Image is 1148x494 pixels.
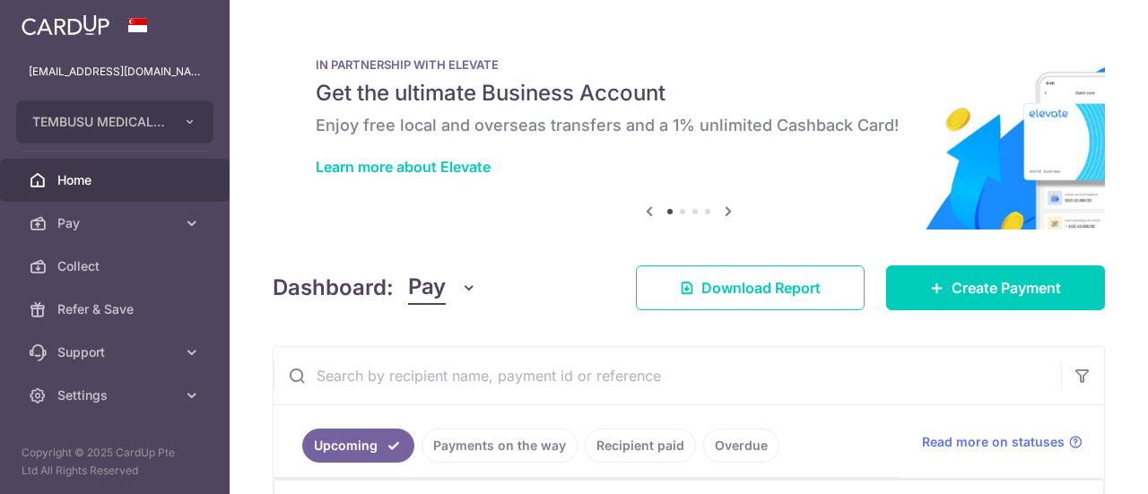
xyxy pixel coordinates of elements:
span: TEMBUSU MEDICAL GROUP ([PERSON_NAME][GEOGRAPHIC_DATA]) PTE. LTD. [32,113,165,131]
a: Overdue [703,429,779,463]
span: Settings [57,386,176,404]
a: Payments on the way [422,429,578,463]
a: Download Report [636,265,865,310]
h5: Get the ultimate Business Account [316,79,1062,108]
input: Search by recipient name, payment id or reference [274,347,1061,404]
a: Create Payment [886,265,1105,310]
p: [EMAIL_ADDRESS][DOMAIN_NAME] [29,63,201,81]
img: CardUp [22,14,109,36]
span: Download Report [701,277,821,299]
span: Collect [57,257,176,275]
a: Learn more about Elevate [316,158,491,176]
span: Pay [408,271,446,305]
span: Home [57,171,176,189]
a: Read more on statuses [922,433,1083,451]
button: Pay [408,271,477,305]
span: Pay [57,214,176,232]
span: Read more on statuses [922,433,1065,451]
button: TEMBUSU MEDICAL GROUP ([PERSON_NAME][GEOGRAPHIC_DATA]) PTE. LTD. [16,100,213,143]
span: Support [57,343,176,361]
span: Refer & Save [57,300,176,318]
a: Recipient paid [585,429,696,463]
h6: Enjoy free local and overseas transfers and a 1% unlimited Cashback Card! [316,115,1062,136]
span: Create Payment [952,277,1061,299]
h4: Dashboard: [273,272,394,304]
p: IN PARTNERSHIP WITH ELEVATE [316,57,1062,72]
a: Upcoming [302,429,414,463]
img: Renovation banner [273,29,1105,230]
